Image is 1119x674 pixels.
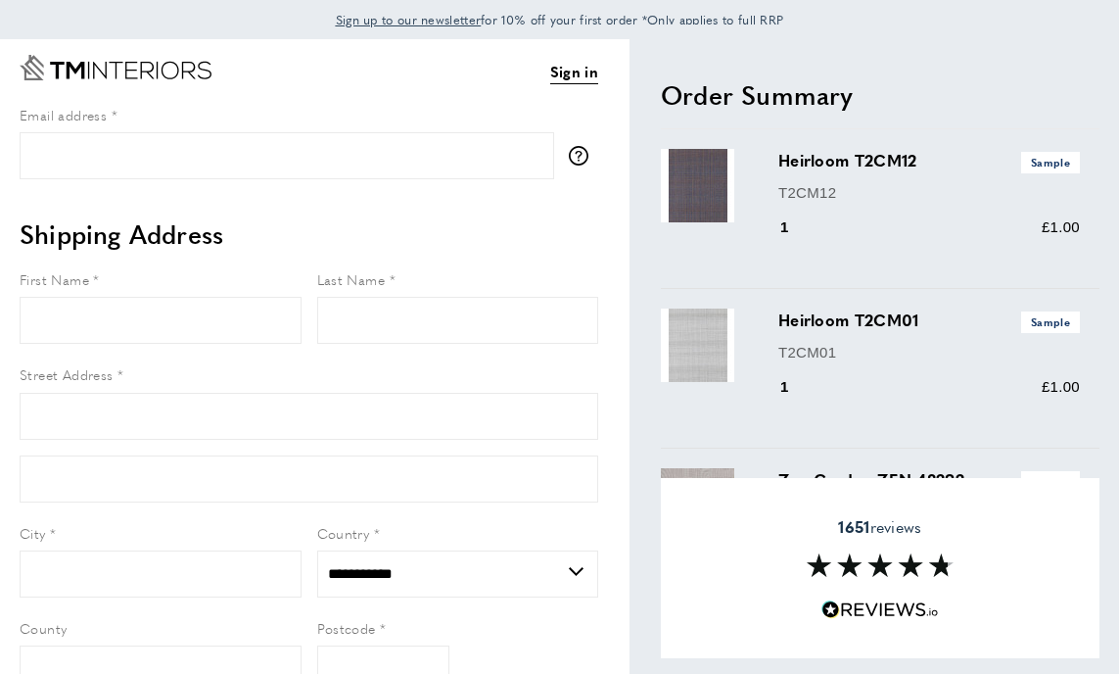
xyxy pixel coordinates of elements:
[661,77,1099,113] h2: Order Summary
[336,11,784,28] span: for 10% off your first order *Only applies to full RRP
[838,515,869,538] strong: 1651
[20,523,46,543] span: City
[1042,378,1080,395] span: £1.00
[317,523,370,543] span: Country
[661,149,734,222] img: Heirloom T2CM12
[20,618,67,638] span: County
[778,181,1080,205] p: T2CM12
[1021,152,1080,172] span: Sample
[20,55,211,80] a: Go to Home page
[569,146,598,166] button: More information
[336,11,482,28] span: Sign up to our newsletter
[661,309,734,382] img: Heirloom T2CM01
[778,341,1080,364] p: T2CM01
[807,554,954,577] img: Reviews section
[661,468,734,542] img: Zen Garden ZEN 48292
[550,60,598,84] a: Sign in
[1021,312,1080,332] span: Sample
[20,217,598,252] h2: Shipping Address
[1021,471,1080,492] span: Sample
[20,269,89,289] span: First Name
[317,618,376,638] span: Postcode
[821,601,939,619] img: Reviews.io 5 stars
[778,309,1080,332] h3: Heirloom T2CM01
[20,105,107,124] span: Email address
[778,216,816,239] div: 1
[317,269,386,289] span: Last Name
[336,10,482,29] a: Sign up to our newsletter
[1042,218,1080,235] span: £1.00
[20,364,114,384] span: Street Address
[778,375,816,399] div: 1
[838,517,921,537] span: reviews
[778,149,1080,172] h3: Heirloom T2CM12
[778,468,1080,492] h3: Zen Garden ZEN 48292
